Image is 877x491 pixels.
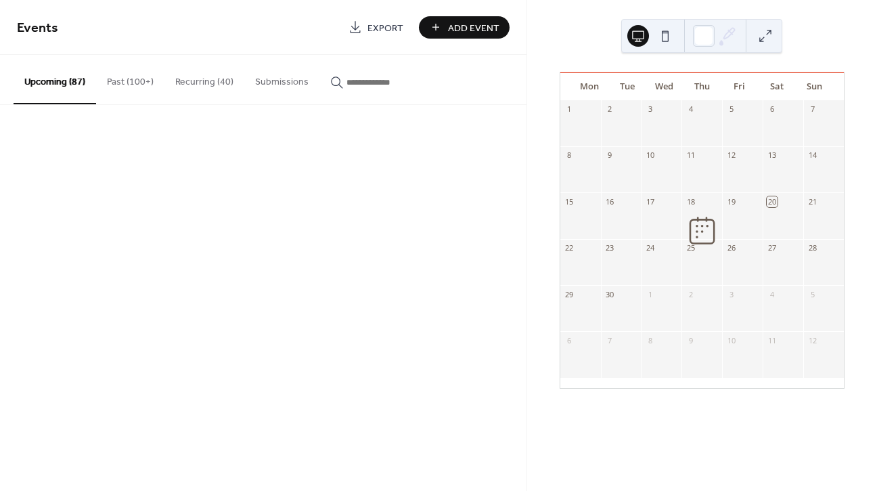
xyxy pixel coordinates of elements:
[17,15,58,41] span: Events
[419,16,510,39] button: Add Event
[645,335,655,345] div: 8
[564,150,575,161] div: 8
[645,104,655,114] div: 3
[726,289,736,299] div: 3
[767,104,777,114] div: 6
[685,243,696,253] div: 25
[685,335,696,345] div: 9
[605,196,615,207] div: 16
[726,196,736,207] div: 19
[767,150,777,161] div: 13
[726,150,736,161] div: 12
[646,73,683,100] div: Wed
[685,196,696,207] div: 18
[726,104,736,114] div: 5
[244,55,319,103] button: Submissions
[645,289,655,299] div: 1
[96,55,164,103] button: Past (100+)
[726,243,736,253] div: 26
[645,243,655,253] div: 24
[564,335,575,345] div: 6
[338,16,413,39] a: Export
[807,289,817,299] div: 5
[605,104,615,114] div: 2
[767,335,777,345] div: 11
[564,289,575,299] div: 29
[807,196,817,207] div: 21
[164,55,244,103] button: Recurring (40)
[767,289,777,299] div: 4
[796,73,833,100] div: Sun
[767,196,777,207] div: 20
[645,150,655,161] div: 10
[605,243,615,253] div: 23
[807,335,817,345] div: 12
[605,150,615,161] div: 9
[726,335,736,345] div: 10
[564,196,575,207] div: 15
[14,55,96,104] button: Upcoming (87)
[685,150,696,161] div: 11
[571,73,608,100] div: Mon
[721,73,758,100] div: Fri
[605,335,615,345] div: 7
[685,104,696,114] div: 4
[685,289,696,299] div: 2
[564,243,575,253] div: 22
[564,104,575,114] div: 1
[608,73,646,100] div: Tue
[605,289,615,299] div: 30
[807,243,817,253] div: 28
[807,104,817,114] div: 7
[367,21,403,35] span: Export
[448,21,499,35] span: Add Event
[645,196,655,207] div: 17
[683,73,721,100] div: Thu
[767,243,777,253] div: 27
[758,73,795,100] div: Sat
[807,150,817,161] div: 14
